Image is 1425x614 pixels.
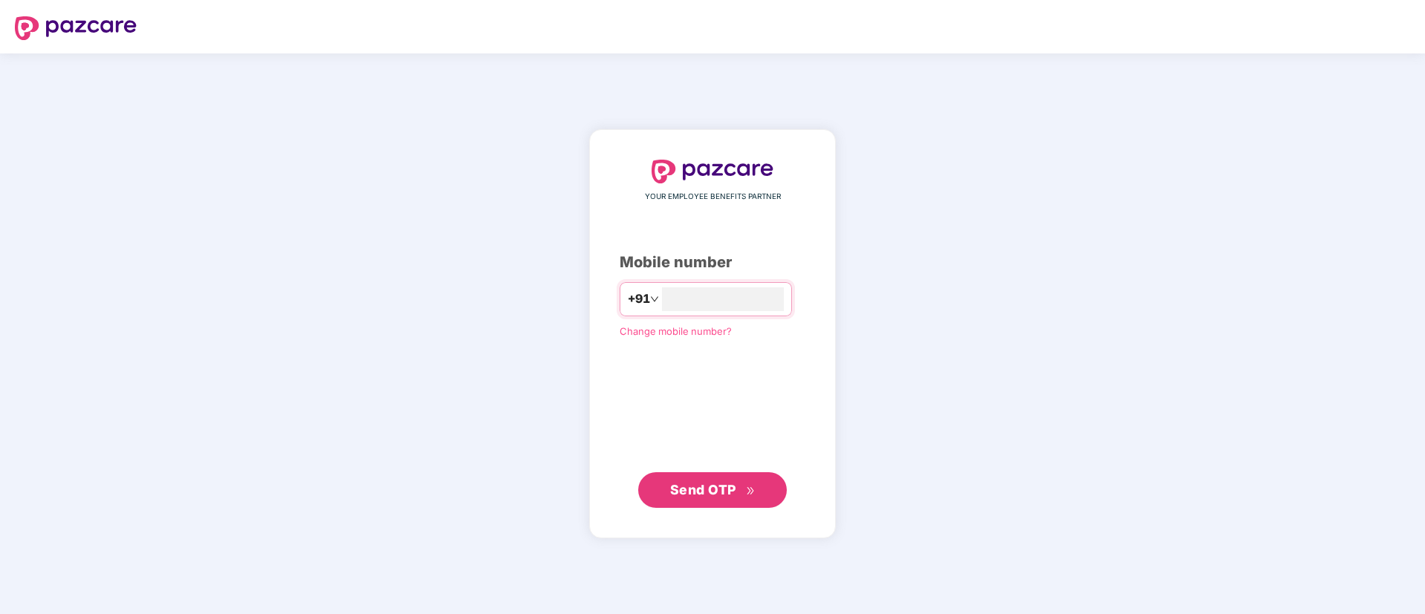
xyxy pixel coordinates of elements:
[620,325,732,337] a: Change mobile number?
[638,472,787,508] button: Send OTPdouble-right
[650,295,659,304] span: down
[628,290,650,308] span: +91
[645,191,781,203] span: YOUR EMPLOYEE BENEFITS PARTNER
[620,251,805,274] div: Mobile number
[746,486,756,496] span: double-right
[670,482,736,497] span: Send OTP
[15,16,137,40] img: logo
[652,160,773,183] img: logo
